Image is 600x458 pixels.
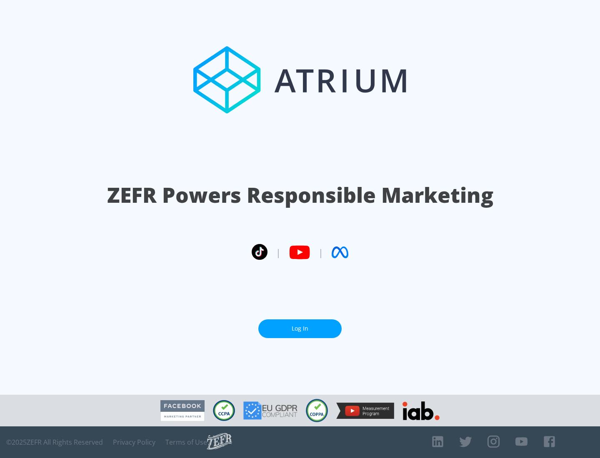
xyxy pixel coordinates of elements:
span: | [276,246,281,259]
a: Terms of Use [165,438,207,446]
img: CCPA Compliant [213,400,235,421]
a: Privacy Policy [113,438,155,446]
a: Log In [258,319,342,338]
img: COPPA Compliant [306,399,328,422]
img: YouTube Measurement Program [336,403,394,419]
span: | [318,246,323,259]
span: © 2025 ZEFR All Rights Reserved [6,438,103,446]
img: IAB [402,401,440,420]
img: GDPR Compliant [243,401,297,420]
img: Facebook Marketing Partner [160,400,205,421]
h1: ZEFR Powers Responsible Marketing [107,181,493,209]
